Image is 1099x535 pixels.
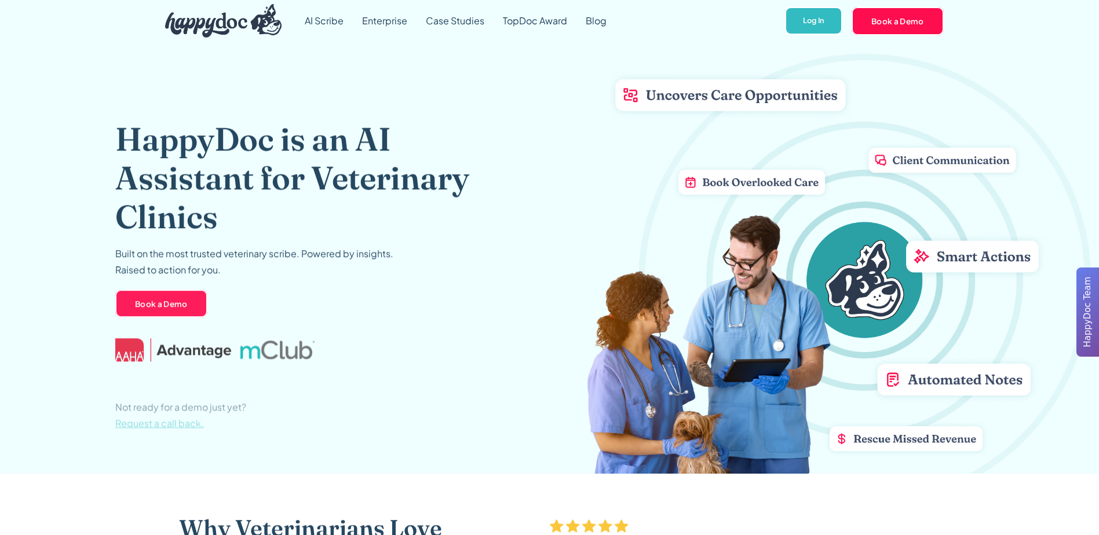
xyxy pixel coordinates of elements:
[852,7,944,35] a: Book a Demo
[115,417,204,429] span: Request a call back.
[115,245,393,278] p: Built on the most trusted veterinary scribe. Powered by insights. Raised to action for you.
[115,338,231,361] img: AAHA Advantage logo
[156,1,282,41] a: home
[165,4,282,38] img: HappyDoc Logo: A happy dog with his ear up, listening.
[115,399,246,431] p: Not ready for a demo just yet?
[240,340,314,359] img: mclub logo
[785,7,842,35] a: Log In
[115,119,506,236] h1: HappyDoc is an AI Assistant for Veterinary Clinics
[115,290,207,317] a: Book a Demo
